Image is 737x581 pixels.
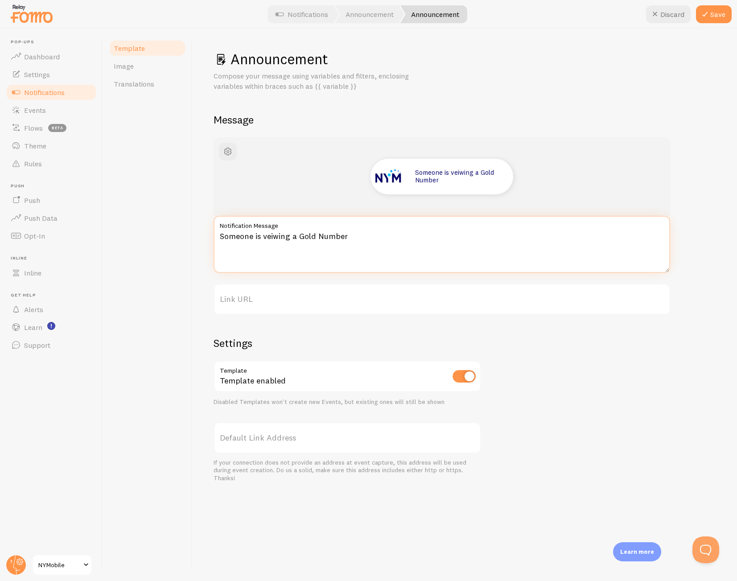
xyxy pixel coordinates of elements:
h1: Announcement [214,50,716,68]
span: NYMobile [38,560,81,570]
span: Alerts [24,305,43,314]
span: Push [11,183,97,189]
span: Template [114,44,145,53]
img: fomo-relay-logo-orange.svg [9,2,54,25]
p: Compose your message using variables and filters, enclosing variables within braces such as {{ va... [214,71,428,91]
span: Dashboard [24,52,60,61]
a: Learn [5,318,97,336]
a: Notifications [5,83,97,101]
div: Disabled Templates won't create new Events, but existing ones will still be shown [214,398,481,406]
label: Link URL [214,284,670,315]
a: Dashboard [5,48,97,66]
p: Learn more [620,548,654,556]
span: Flows [24,124,43,132]
a: Opt-In [5,227,97,245]
a: Image [108,57,186,75]
span: Inline [11,255,97,261]
span: Support [24,341,50,350]
span: Image [114,62,134,70]
img: Fomo [372,161,404,193]
h2: Message [214,113,716,127]
span: Push Data [24,214,58,223]
a: NYMobile [32,554,92,576]
a: Inline [5,264,97,282]
div: If your connection does not provide an address at event capture, this address will be used during... [214,459,481,482]
span: Inline [24,268,41,277]
span: Rules [24,159,42,168]
span: Translations [114,79,154,88]
span: Get Help [11,293,97,298]
a: Alerts [5,301,97,318]
a: Theme [5,137,97,155]
a: Support [5,336,97,354]
div: Learn more [613,542,661,561]
a: Template [108,39,186,57]
h2: Settings [214,336,481,350]
span: Push [24,196,40,205]
a: Push [5,191,97,209]
span: Settings [24,70,50,79]
a: Rules [5,155,97,173]
p: Someone is veiwing a Gold Number [415,169,504,184]
iframe: Help Scout Beacon - Open [692,536,719,563]
span: Events [24,106,46,115]
div: Template enabled [214,361,481,393]
a: Settings [5,66,97,83]
span: Pop-ups [11,39,97,45]
label: Notification Message [214,216,670,231]
a: Events [5,101,97,119]
span: Notifications [24,88,65,97]
a: Flows beta [5,119,97,137]
span: Theme [24,141,46,150]
a: Push Data [5,209,97,227]
span: Learn [24,323,42,332]
span: Opt-In [24,231,45,240]
label: Default Link Address [214,422,481,453]
svg: <p>Watch New Feature Tutorials!</p> [47,322,55,330]
a: Translations [108,75,186,93]
span: beta [48,124,66,132]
